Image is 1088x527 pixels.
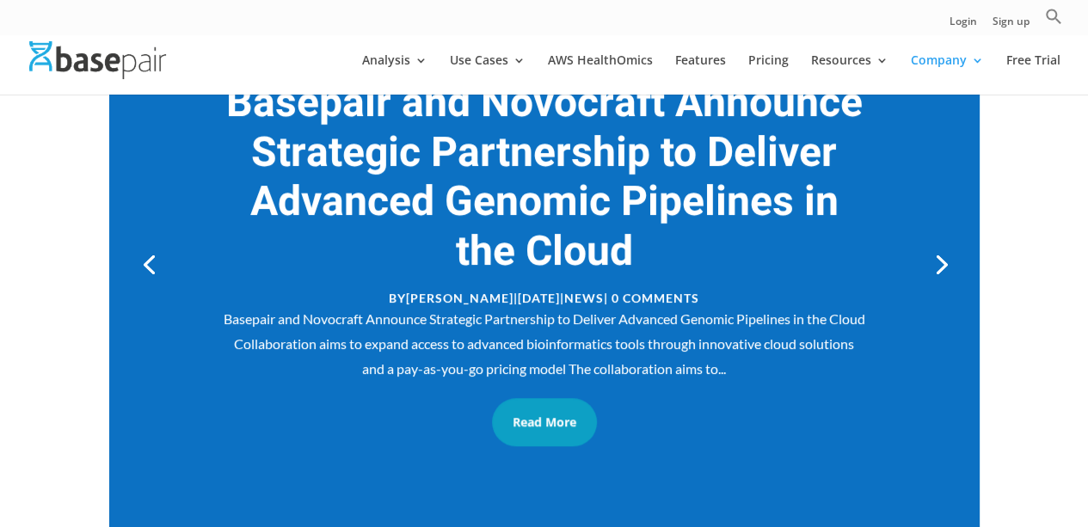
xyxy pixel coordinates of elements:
[911,54,984,95] a: Company
[1006,54,1060,95] a: Free Trial
[748,54,789,95] a: Pricing
[492,398,597,446] a: Read More
[226,73,863,282] a: Basepair and Novocraft Announce Strategic Partnership to Deliver Advanced Genomic Pipelines in th...
[993,16,1030,34] a: Sign up
[222,307,865,381] div: Basepair and Novocraft Announce Strategic Partnership to Deliver Advanced Genomic Pipelines in th...
[362,54,427,95] a: Analysis
[950,16,977,34] a: Login
[1045,8,1062,34] a: Search Icon Link
[548,54,653,95] a: AWS HealthOmics
[675,54,726,95] a: Features
[406,291,513,305] a: [PERSON_NAME]
[222,285,865,307] p: by | | | 0 Comments
[29,41,166,78] img: Basepair
[564,291,604,305] a: News
[450,54,526,95] a: Use Cases
[518,291,560,305] span: [DATE]
[811,54,888,95] a: Resources
[1045,8,1062,25] svg: Search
